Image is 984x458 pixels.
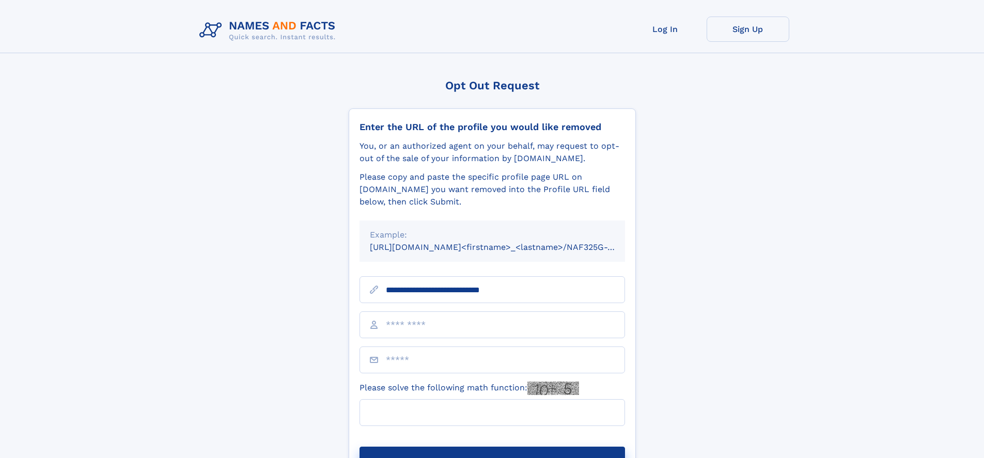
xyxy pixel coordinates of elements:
div: Enter the URL of the profile you would like removed [360,121,625,133]
a: Sign Up [707,17,789,42]
label: Please solve the following math function: [360,382,579,395]
div: You, or an authorized agent on your behalf, may request to opt-out of the sale of your informatio... [360,140,625,165]
div: Please copy and paste the specific profile page URL on [DOMAIN_NAME] you want removed into the Pr... [360,171,625,208]
a: Log In [624,17,707,42]
small: [URL][DOMAIN_NAME]<firstname>_<lastname>/NAF325G-xxxxxxxx [370,242,645,252]
img: Logo Names and Facts [195,17,344,44]
div: Example: [370,229,615,241]
div: Opt Out Request [349,79,636,92]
